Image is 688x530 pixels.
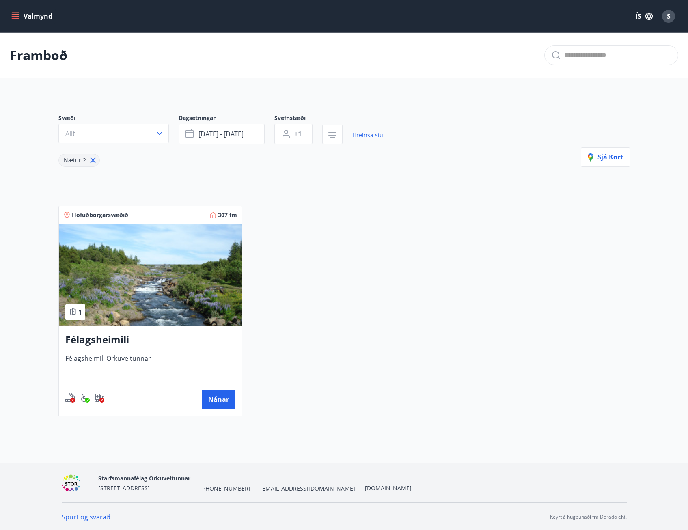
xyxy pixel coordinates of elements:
[64,156,86,164] span: Nætur 2
[65,129,75,138] span: Allt
[80,393,90,403] img: 8IYIKVZQyRlUC6HQIIUSdjpPGRncJsz2RzLgWvp4.svg
[200,485,250,493] span: [PHONE_NUMBER]
[274,114,322,124] span: Svefnstæði
[65,393,75,403] div: Reykingar / Vape
[72,211,128,219] span: Höfuðborgarsvæðið
[581,147,630,167] button: Sjá kort
[95,393,104,403] img: nH7E6Gw2rvWFb8XaSdRp44dhkQaj4PJkOoRYItBQ.svg
[352,126,383,144] a: Hreinsa síu
[550,513,627,521] p: Keyrt á hugbúnaði frá Dorado ehf.
[667,12,671,21] span: S
[260,485,355,493] span: [EMAIL_ADDRESS][DOMAIN_NAME]
[179,114,274,124] span: Dagsetningar
[58,154,100,167] div: Nætur 2
[59,224,242,326] img: Paella dish
[631,9,657,24] button: ÍS
[78,308,82,317] span: 1
[294,129,302,138] span: +1
[95,393,104,403] div: Hleðslustöð fyrir rafbíla
[65,354,235,381] span: Félagsheimili Orkuveitunnar
[58,114,179,124] span: Svæði
[80,393,90,403] div: Aðgengi fyrir hjólastól
[198,129,244,138] span: [DATE] - [DATE]
[202,390,235,409] button: Nánar
[62,513,110,521] a: Spurt og svarað
[365,484,412,492] a: [DOMAIN_NAME]
[98,484,150,492] span: [STREET_ADDRESS]
[10,9,56,24] button: menu
[179,124,265,144] button: [DATE] - [DATE]
[218,211,237,219] span: 307 fm
[62,474,92,492] img: 6gDcfMXiVBXXG0H6U6eM60D7nPrsl9g1x4qDF8XG.png
[98,474,190,482] span: Starfsmannafélag Orkuveitunnar
[659,6,678,26] button: S
[65,393,75,403] img: QNIUl6Cv9L9rHgMXwuzGLuiJOj7RKqxk9mBFPqjq.svg
[588,153,623,162] span: Sjá kort
[58,124,169,143] button: Allt
[274,124,313,144] button: +1
[10,46,67,64] p: Framboð
[65,333,235,347] h3: Félagsheimili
